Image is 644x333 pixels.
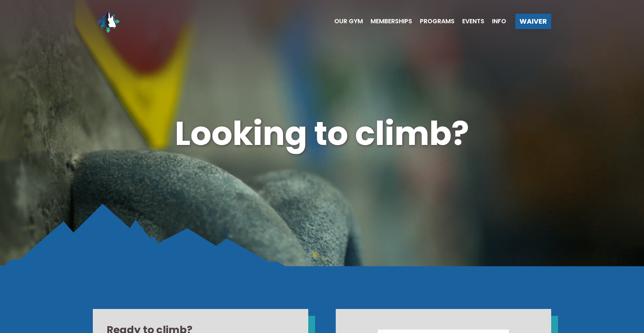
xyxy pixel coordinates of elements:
[519,18,547,25] span: Waiver
[327,18,363,24] a: Our Gym
[420,18,455,24] span: Programs
[363,18,412,24] a: Memberships
[515,14,551,29] a: Waiver
[412,18,455,24] a: Programs
[371,18,412,24] span: Memberships
[484,18,506,24] a: Info
[93,110,551,156] h1: Looking to climb?
[455,18,484,24] a: Events
[93,6,123,37] img: North Wall Logo
[492,18,506,24] span: Info
[334,18,363,24] span: Our Gym
[462,18,484,24] span: Events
